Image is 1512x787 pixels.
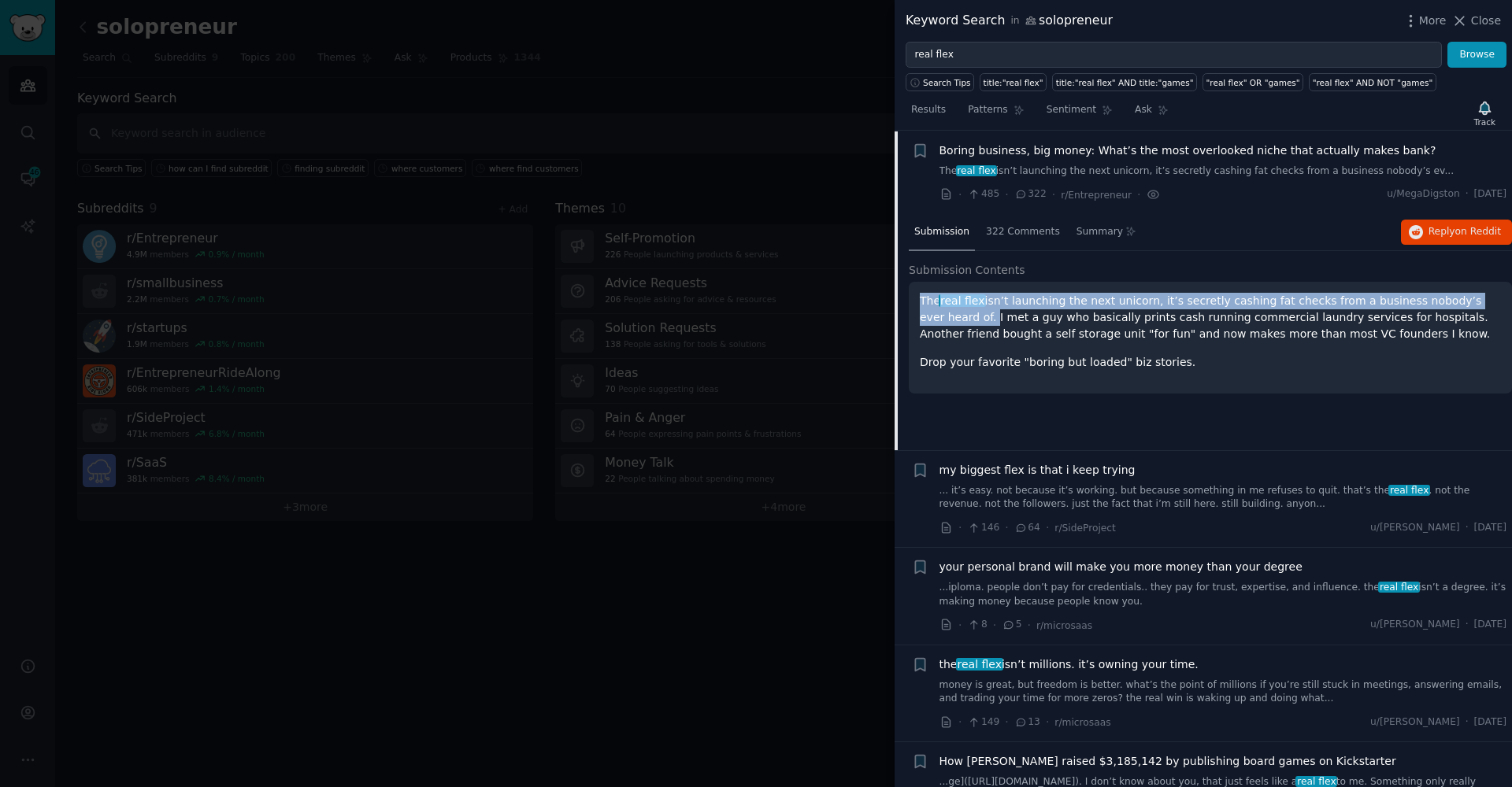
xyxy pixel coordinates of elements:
span: real flex [1295,776,1337,787]
span: Results [911,103,946,117]
input: Try a keyword related to your business [906,42,1442,68]
span: · [1005,519,1008,536]
span: 322 Comments [986,225,1060,239]
span: u/[PERSON_NAME] [1370,521,1460,535]
span: r/microsaas [1054,717,1110,728]
span: Reply [1429,225,1501,239]
span: r/Entrepreneur [1061,190,1132,201]
a: Patterns [962,98,1029,130]
span: 64 [1014,521,1040,535]
span: · [958,519,962,536]
div: "real flex" OR "games" [1206,77,1300,88]
p: The isn’t launching the next unicorn, it’s secretly cashing fat checks from a business nobody’s e... [920,293,1501,342]
a: "real flex" AND NOT "games" [1309,73,1436,91]
a: Thereal flexisn’t launching the next unicorn, it’s secretly cashing fat checks from a business no... [939,164,1507,179]
span: in [1010,14,1019,28]
span: · [958,617,962,634]
a: title:"real flex" AND title:"games" [1052,73,1197,91]
a: Boring business, big money: What’s the most overlooked niche that actually makes bank? [939,142,1436,159]
span: 146 [967,521,999,535]
button: Track [1469,97,1501,130]
a: "real flex" OR "games" [1203,73,1303,91]
span: · [993,617,996,634]
span: real flex [939,294,986,307]
a: How [PERSON_NAME] raised $3,185,142 by publishing board games on Kickstarter [939,753,1396,770]
span: · [958,714,962,730]
span: [DATE] [1474,618,1506,632]
div: Keyword Search solopreneur [906,11,1113,31]
span: real flex [956,658,1003,671]
button: Replyon Reddit [1401,220,1512,245]
span: · [1466,715,1469,730]
a: money is great, but freedom is better. what’s the point of millions if you’re still stuck in meet... [939,678,1507,706]
span: · [1137,187,1140,203]
div: Track [1474,116,1495,127]
span: · [958,187,962,203]
span: [DATE] [1474,715,1506,730]
button: Search Tips [906,73,974,91]
span: Submission [914,225,969,239]
span: Submission Contents [909,262,1025,279]
span: · [1466,187,1469,201]
button: Browse [1447,42,1506,68]
span: Summary [1077,225,1123,239]
span: r/microsaas [1036,620,1092,631]
a: Results [906,98,951,130]
span: 13 [1014,715,1040,730]
span: More [1419,13,1447,29]
a: my biggest flex is that i keep trying [939,462,1136,478]
span: Search Tips [923,77,971,88]
span: [DATE] [1474,187,1506,201]
span: Sentiment [1047,103,1096,117]
div: title:"real flex" AND title:"games" [1056,77,1194,88]
span: Patterns [968,103,1007,117]
button: Close [1451,13,1501,29]
a: Sentiment [1041,98,1118,130]
a: Ask [1129,98,1174,130]
span: u/[PERSON_NAME] [1370,618,1460,632]
span: 5 [1002,618,1021,632]
div: "real flex" AND NOT "games" [1313,77,1433,88]
span: real flex [956,165,998,176]
button: More [1403,13,1447,29]
span: [DATE] [1474,521,1506,535]
a: thereal flexisn’t millions. it’s owning your time. [939,656,1199,673]
span: 322 [1014,187,1047,201]
span: · [1005,187,1008,203]
span: the isn’t millions. it’s owning your time. [939,656,1199,673]
span: u/MegaDigston [1387,187,1459,201]
div: title:"real flex" [984,77,1043,88]
span: · [1028,617,1031,634]
span: 8 [967,618,987,632]
span: · [1052,187,1055,203]
a: ... it’s easy. not because it’s working. but because something in me refuses to quit. that’s ther... [939,484,1507,512]
span: real flex [1378,582,1420,593]
span: on Reddit [1455,226,1501,237]
p: Drop your favorite "boring but loaded" biz stories. [920,354,1501,371]
span: Close [1471,13,1501,29]
span: · [1466,521,1469,535]
a: ...iploma. people don’t pay for credentials.. they pay for trust, expertise, and influence. there... [939,581,1507,608]
span: r/SideProject [1054,523,1116,534]
span: · [1046,714,1049,730]
a: your personal brand will make you more money than your degree [939,559,1303,575]
a: title:"real flex" [980,73,1047,91]
span: 149 [967,715,999,730]
span: · [1466,618,1469,632]
span: 485 [967,187,999,201]
span: · [1005,714,1008,730]
span: · [1046,519,1049,536]
span: real flex [1388,485,1430,496]
span: Ask [1135,103,1152,117]
span: u/[PERSON_NAME] [1370,715,1460,730]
